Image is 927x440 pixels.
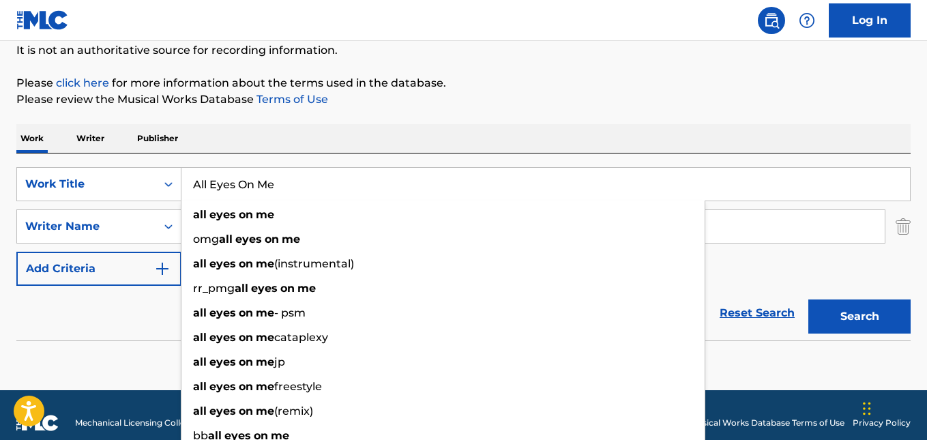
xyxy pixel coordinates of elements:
span: (instrumental) [274,257,354,270]
strong: on [239,208,253,221]
a: Musical Works Database Terms of Use [690,417,844,429]
strong: on [239,380,253,393]
a: Reset Search [713,298,801,328]
div: Help [793,7,821,34]
a: Log In [829,3,911,38]
p: Publisher [133,124,182,153]
p: Please for more information about the terms used in the database. [16,75,911,91]
strong: me [256,380,274,393]
strong: on [239,257,253,270]
button: Search [808,299,911,334]
a: Terms of Use [254,93,328,106]
form: Search Form [16,167,911,340]
strong: me [256,355,274,368]
strong: eyes [209,306,236,319]
strong: eyes [235,233,262,246]
span: jp [274,355,285,368]
strong: eyes [251,282,278,295]
strong: eyes [209,257,236,270]
strong: all [193,257,207,270]
span: - psm [274,306,306,319]
a: Public Search [758,7,785,34]
strong: on [239,306,253,319]
span: freestyle [274,380,322,393]
strong: on [239,355,253,368]
strong: on [265,233,279,246]
div: Widget de chat [859,375,927,440]
strong: on [239,331,253,344]
strong: all [193,405,207,417]
span: rr_pmg [193,282,235,295]
strong: on [280,282,295,295]
img: 9d2ae6d4665cec9f34b9.svg [154,261,171,277]
strong: all [235,282,248,295]
strong: eyes [209,208,236,221]
img: search [763,12,780,29]
strong: all [193,380,207,393]
button: Add Criteria [16,252,181,286]
span: (remix) [274,405,313,417]
img: help [799,12,815,29]
strong: me [256,405,274,417]
p: It is not an authoritative source for recording information. [16,42,911,59]
strong: me [256,306,274,319]
strong: eyes [209,355,236,368]
strong: me [297,282,316,295]
img: logo [16,415,59,431]
strong: all [193,208,207,221]
p: Work [16,124,48,153]
p: Please review the Musical Works Database [16,91,911,108]
iframe: Chat Widget [859,375,927,440]
strong: on [239,405,253,417]
strong: all [219,233,233,246]
div: Writer Name [25,218,148,235]
img: Delete Criterion [896,209,911,244]
a: click here [56,76,109,89]
strong: me [256,331,274,344]
strong: all [193,355,207,368]
strong: eyes [209,331,236,344]
span: omg [193,233,219,246]
p: Writer [72,124,108,153]
strong: me [256,208,274,221]
img: MLC Logo [16,10,69,30]
div: Work Title [25,176,148,192]
strong: me [282,233,300,246]
strong: eyes [209,380,236,393]
span: Mechanical Licensing Collective © 2025 [75,417,233,429]
span: cataplexy [274,331,328,344]
strong: all [193,306,207,319]
strong: eyes [209,405,236,417]
div: Arrastrar [863,388,871,429]
strong: me [256,257,274,270]
strong: all [193,331,207,344]
a: Privacy Policy [853,417,911,429]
